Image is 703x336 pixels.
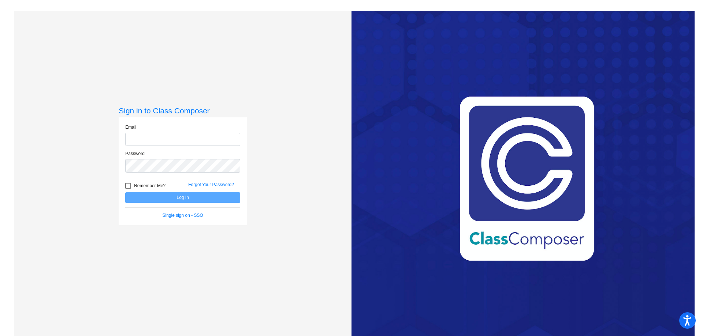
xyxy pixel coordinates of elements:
a: Single sign on - SSO [163,213,203,218]
h3: Sign in to Class Composer [119,106,247,115]
label: Email [125,124,136,131]
span: Remember Me? [134,181,165,190]
a: Forgot Your Password? [188,182,234,187]
label: Password [125,150,145,157]
button: Log In [125,192,240,203]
